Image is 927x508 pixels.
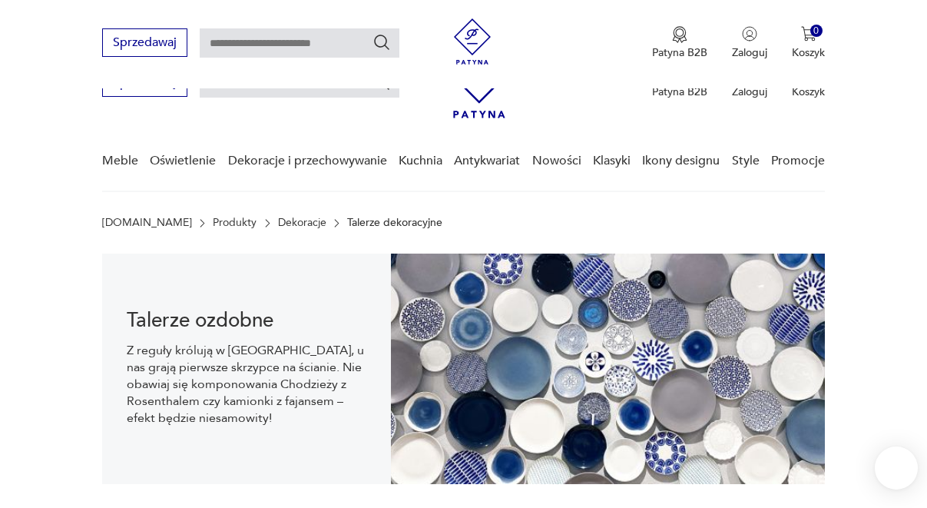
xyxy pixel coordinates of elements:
[792,26,825,60] button: 0Koszyk
[347,217,442,229] p: Talerze dekoracyjne
[593,131,631,191] a: Klasyki
[652,26,707,60] a: Ikona medaluPatyna B2B
[792,85,825,99] p: Koszyk
[102,217,192,229] a: [DOMAIN_NAME]
[810,25,823,38] div: 0
[732,45,767,60] p: Zaloguj
[532,131,581,191] a: Nowości
[102,28,187,57] button: Sprzedawaj
[454,131,520,191] a: Antykwariat
[771,131,825,191] a: Promocje
[278,217,326,229] a: Dekoracje
[102,78,187,89] a: Sprzedawaj
[652,45,707,60] p: Patyna B2B
[652,26,707,60] button: Patyna B2B
[228,131,387,191] a: Dekoracje i przechowywanie
[652,85,707,99] p: Patyna B2B
[391,254,825,484] img: b5931c5a27f239c65a45eae948afacbd.jpg
[102,131,138,191] a: Meble
[672,26,687,43] img: Ikona medalu
[399,131,442,191] a: Kuchnia
[127,342,367,427] p: Z reguły królują w [GEOGRAPHIC_DATA], u nas grają pierwsze skrzypce na ścianie. Nie obawiaj się k...
[372,33,391,51] button: Szukaj
[732,26,767,60] button: Zaloguj
[732,131,760,191] a: Style
[449,18,495,65] img: Patyna - sklep z meblami i dekoracjami vintage
[801,26,816,42] img: Ikona koszyka
[792,45,825,60] p: Koszyk
[732,85,767,99] p: Zaloguj
[127,311,367,330] h1: Talerze ozdobne
[102,38,187,49] a: Sprzedawaj
[875,447,918,490] iframe: Smartsupp widget button
[150,131,216,191] a: Oświetlenie
[642,131,720,191] a: Ikony designu
[742,26,757,42] img: Ikonka użytkownika
[213,217,257,229] a: Produkty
